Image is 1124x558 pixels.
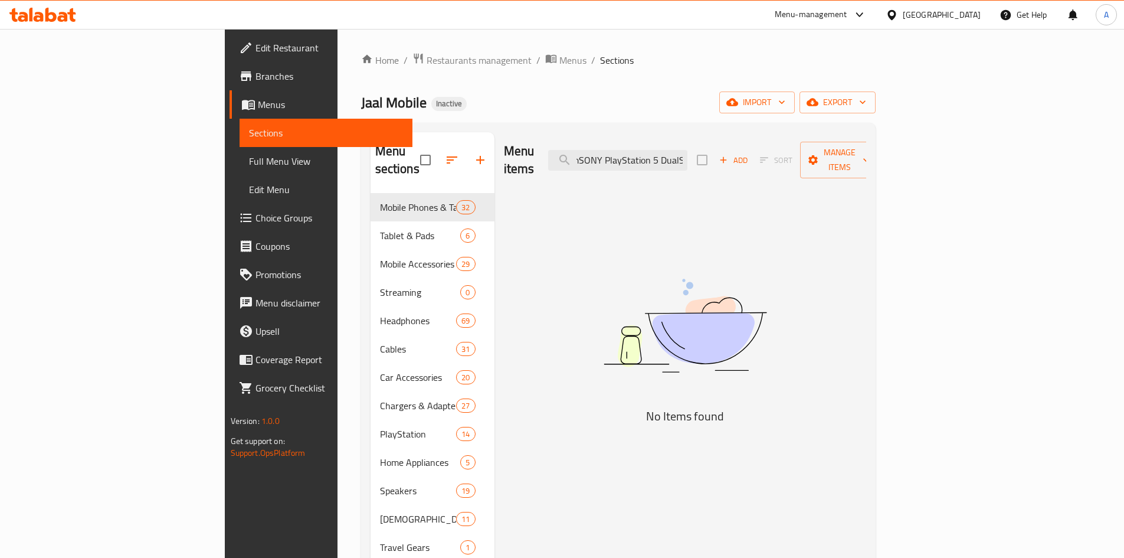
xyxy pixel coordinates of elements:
[457,372,474,383] span: 20
[255,296,403,310] span: Menu disclaimer
[457,400,474,412] span: 27
[371,278,494,306] div: Streaming0
[461,457,474,468] span: 5
[460,455,475,469] div: items
[800,142,879,178] button: Manage items
[230,374,412,402] a: Grocery Checklist
[371,391,494,420] div: Chargers & Adapters27
[249,154,403,168] span: Full Menu View
[371,335,494,363] div: Cables31
[231,433,285,449] span: Get support on:
[255,267,403,282] span: Promotions
[538,247,833,404] img: dish.svg
[380,455,461,469] span: Home Appliances
[255,41,403,55] span: Edit Restaurant
[431,99,467,109] span: Inactive
[361,89,427,116] span: Jaal Mobile
[371,420,494,448] div: PlayStation14
[413,148,438,172] span: Select all sections
[371,477,494,505] div: Speakers19
[456,512,475,526] div: items
[431,97,467,111] div: Inactive
[457,202,474,213] span: 32
[230,34,412,62] a: Edit Restaurant
[548,150,687,171] input: search
[261,413,280,429] span: 1.0.0
[456,342,475,356] div: items
[255,211,403,225] span: Choice Groups
[230,289,412,317] a: Menu disclaimer
[371,250,494,278] div: Mobile Accessories29
[456,257,475,271] div: items
[591,53,595,67] li: /
[249,126,403,140] span: Sections
[380,484,457,498] span: Speakers
[456,370,475,384] div: items
[456,399,475,413] div: items
[457,344,474,355] span: 31
[461,287,474,298] span: 0
[1104,8,1109,21] span: A
[371,505,494,533] div: [DEMOGRAPHIC_DATA] Essentials11
[600,53,634,67] span: Sections
[380,285,461,299] span: Streaming
[361,53,876,68] nav: breadcrumb
[230,90,412,119] a: Menus
[255,353,403,367] span: Coverage Report
[536,53,540,67] li: /
[231,445,306,461] a: Support.OpsPlatform
[255,239,403,253] span: Coupons
[457,485,474,497] span: 19
[240,175,412,204] a: Edit Menu
[380,540,461,554] span: Travel Gears
[255,69,403,83] span: Branches
[457,514,474,525] span: 11
[380,427,457,441] span: PlayStation
[559,53,586,67] span: Menus
[775,8,847,22] div: Menu-management
[456,200,475,214] div: items
[717,154,749,167] span: Add
[380,257,457,271] span: Mobile Accessories
[456,484,475,498] div: items
[249,182,403,197] span: Edit Menu
[412,53,532,68] a: Restaurants management
[380,399,457,413] span: Chargers & Adapters
[461,230,474,242] span: 6
[230,345,412,374] a: Coverage Report
[715,151,752,169] span: Add item
[461,542,474,553] span: 1
[380,512,457,526] span: [DEMOGRAPHIC_DATA] Essentials
[809,95,866,110] span: export
[460,229,475,243] div: items
[545,53,586,68] a: Menus
[729,95,785,110] span: import
[380,370,457,384] span: Car Accessories
[380,200,457,214] div: Mobile Phones & Tablets
[438,146,466,174] span: Sort sections
[230,260,412,289] a: Promotions
[371,193,494,221] div: Mobile Phones & Tablets32
[240,119,412,147] a: Sections
[457,315,474,327] span: 69
[457,259,474,270] span: 29
[240,147,412,175] a: Full Menu View
[810,145,870,175] span: Manage items
[258,97,403,112] span: Menus
[719,92,795,113] button: import
[230,317,412,345] a: Upsell
[230,62,412,90] a: Branches
[380,229,461,243] span: Tablet & Pads
[460,540,475,554] div: items
[231,413,260,429] span: Version:
[380,314,457,328] span: Headphones
[504,142,535,178] h2: Menu items
[255,381,403,395] span: Grocery Checklist
[427,53,532,67] span: Restaurants management
[371,448,494,477] div: Home Appliances5
[371,306,494,335] div: Headphones69
[371,363,494,391] div: Car Accessories20
[255,324,403,338] span: Upsell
